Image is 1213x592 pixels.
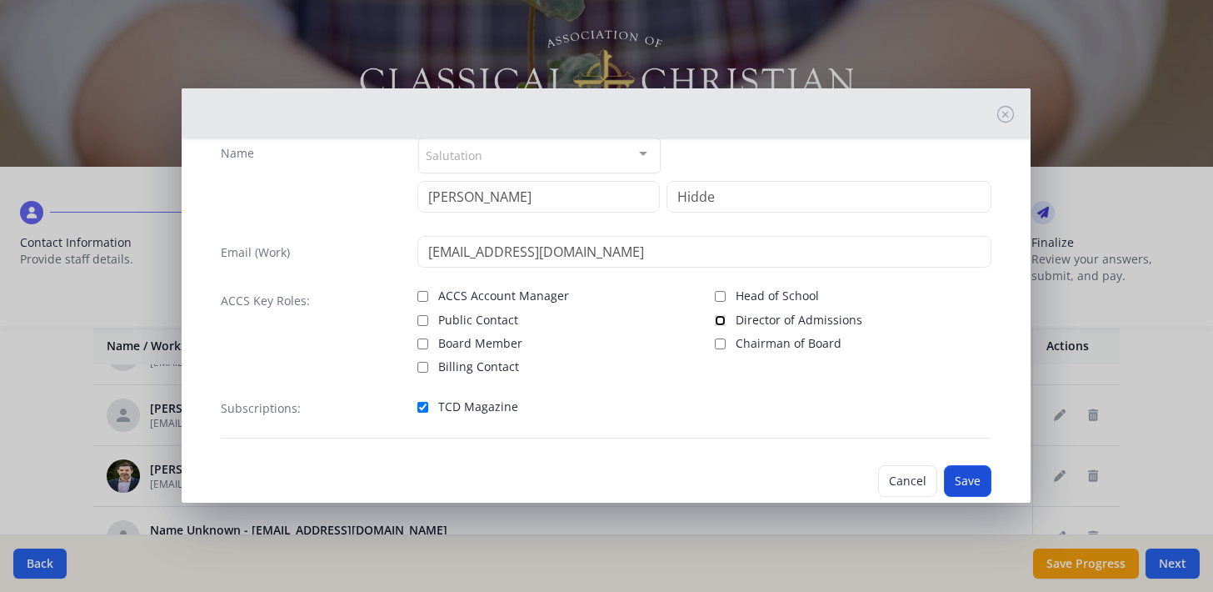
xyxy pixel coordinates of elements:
[736,335,841,352] span: Chairman of Board
[438,399,518,415] span: TCD Magazine
[417,236,991,268] input: contact@site.com
[666,181,991,213] input: Last Name
[438,359,519,375] span: Billing Contact
[438,288,569,304] span: ACCS Account Manager
[736,288,819,304] span: Head of School
[417,315,428,326] input: Public Contact
[715,291,726,302] input: Head of School
[438,312,518,329] span: Public Contact
[221,293,310,309] label: ACCS Key Roles:
[221,145,254,162] label: Name
[221,400,301,417] label: Subscriptions:
[426,145,482,164] span: Salutation
[221,244,290,261] label: Email (Work)
[878,465,937,497] button: Cancel
[417,291,428,302] input: ACCS Account Manager
[417,362,428,373] input: Billing Contact
[417,339,428,349] input: Board Member
[417,402,428,413] input: TCD Magazine
[715,315,726,326] input: Director of Admissions
[438,335,522,352] span: Board Member
[944,465,991,497] button: Save
[736,312,862,329] span: Director of Admissions
[715,339,726,349] input: Chairman of Board
[417,181,660,213] input: First Name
